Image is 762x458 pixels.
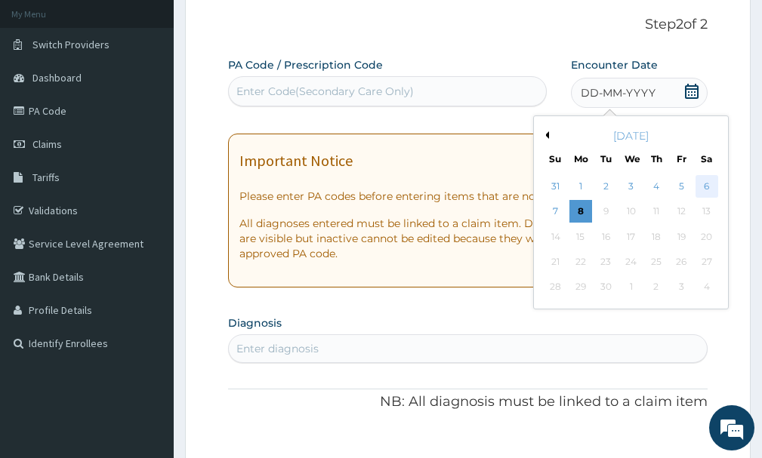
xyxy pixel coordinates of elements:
div: Not available Sunday, September 14th, 2025 [545,226,567,248]
p: Step 2 of 2 [228,17,708,33]
div: Choose Tuesday, September 2nd, 2025 [594,175,617,198]
div: Th [650,152,663,165]
div: Chat with us now [79,85,254,104]
div: Not available Thursday, September 25th, 2025 [645,251,668,273]
div: Choose Friday, September 5th, 2025 [670,175,693,198]
div: We [625,152,637,165]
div: Tu [600,152,612,165]
div: Su [549,152,562,165]
div: Fr [675,152,688,165]
div: Not available Saturday, September 20th, 2025 [696,226,718,248]
div: Not available Wednesday, September 24th, 2025 [620,251,643,273]
div: Not available Thursday, September 18th, 2025 [645,226,668,248]
div: Choose Saturday, September 6th, 2025 [696,175,718,198]
div: Not available Friday, September 26th, 2025 [670,251,693,273]
p: NB: All diagnosis must be linked to a claim item [228,392,708,412]
div: Not available Tuesday, September 16th, 2025 [594,226,617,248]
div: [DATE] [540,128,722,143]
div: Enter diagnosis [236,341,319,356]
span: Tariffs [32,171,60,184]
div: Not available Friday, September 19th, 2025 [670,226,693,248]
p: Please enter PA codes before entering items that are not attached to a PA code [239,189,696,204]
div: Not available Saturday, September 13th, 2025 [696,201,718,223]
div: Choose Sunday, September 7th, 2025 [545,201,567,223]
div: month 2025-09 [543,174,719,300]
textarea: Type your message and hit 'Enter' [8,301,288,354]
div: Not available Wednesday, October 1st, 2025 [620,276,643,299]
div: Mo [574,152,587,165]
p: All diagnoses entered must be linked to a claim item. Diagnosis & Claim Items that are visible bu... [239,216,696,261]
div: Choose Thursday, September 4th, 2025 [645,175,668,198]
div: Choose Monday, September 8th, 2025 [569,201,592,223]
h1: Important Notice [239,152,353,169]
div: Not available Wednesday, September 10th, 2025 [620,201,643,223]
div: Not available Tuesday, September 9th, 2025 [594,201,617,223]
button: Previous Month [541,131,549,139]
div: Not available Friday, September 12th, 2025 [670,201,693,223]
div: Enter Code(Secondary Care Only) [236,84,414,99]
div: Minimize live chat window [248,8,284,44]
span: DD-MM-YYYY [581,85,656,100]
div: Not available Monday, September 29th, 2025 [569,276,592,299]
div: Choose Wednesday, September 3rd, 2025 [620,175,643,198]
label: Encounter Date [571,57,658,72]
span: Switch Providers [32,38,110,51]
span: Dashboard [32,71,82,85]
div: Not available Tuesday, September 30th, 2025 [594,276,617,299]
div: Not available Sunday, September 21st, 2025 [545,251,567,273]
div: Not available Monday, September 15th, 2025 [569,226,592,248]
label: PA Code / Prescription Code [228,57,383,72]
div: Not available Friday, October 3rd, 2025 [670,276,693,299]
span: We're online! [88,134,208,287]
div: Not available Saturday, October 4th, 2025 [696,276,718,299]
label: Diagnosis [228,315,282,330]
div: Not available Tuesday, September 23rd, 2025 [594,251,617,273]
div: Choose Monday, September 1st, 2025 [569,175,592,198]
div: Not available Wednesday, September 17th, 2025 [620,226,643,248]
div: Not available Thursday, September 11th, 2025 [645,201,668,223]
div: Sa [701,152,714,165]
img: d_794563401_company_1708531726252_794563401 [28,75,61,113]
span: Claims [32,137,62,151]
div: Not available Sunday, September 28th, 2025 [545,276,567,299]
div: Not available Monday, September 22nd, 2025 [569,251,592,273]
div: Not available Saturday, September 27th, 2025 [696,251,718,273]
div: Not available Thursday, October 2nd, 2025 [645,276,668,299]
div: Choose Sunday, August 31st, 2025 [545,175,567,198]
